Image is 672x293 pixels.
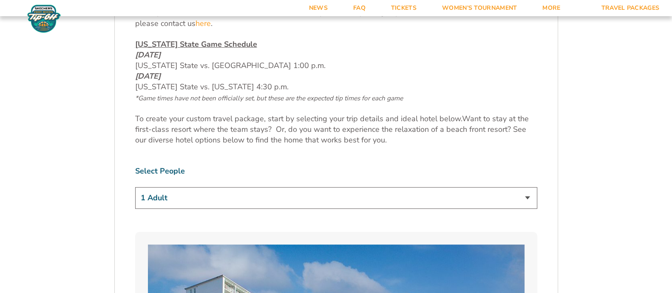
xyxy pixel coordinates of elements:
[135,114,537,146] p: Want to stay at the first-class resort where the team stays? Or, do you want to experience the re...
[135,50,161,60] em: [DATE]
[135,50,403,103] span: [US_STATE] State vs. [GEOGRAPHIC_DATA] 1:00 p.m. [US_STATE] State vs. [US_STATE] 4:30 p.m.
[135,114,462,124] span: To create your custom travel package, start by selecting your trip details and ideal hotel below.
[135,166,537,176] label: Select People
[211,18,213,28] span: .
[135,94,403,102] span: *Game times have not been officially set, but these are the expected tip times for each game
[196,18,211,29] a: here
[135,39,257,49] span: [US_STATE] State Game Schedule
[26,4,62,33] img: Fort Myers Tip-Off
[135,71,161,81] em: [DATE]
